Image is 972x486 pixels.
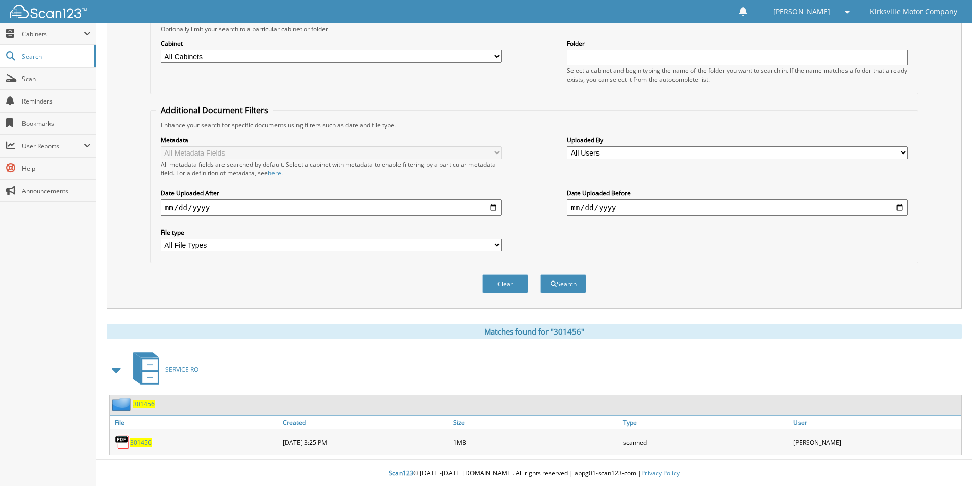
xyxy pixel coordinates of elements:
span: SERVICE RO [165,365,198,374]
a: 301456 [130,438,152,447]
label: Uploaded By [567,136,908,144]
label: Date Uploaded After [161,189,502,197]
legend: Additional Document Filters [156,105,273,116]
span: Announcements [22,187,91,195]
a: Created [280,416,451,429]
span: Reminders [22,97,91,106]
a: 301456 [133,400,155,408]
label: Cabinet [161,39,502,48]
a: Type [620,416,791,429]
input: end [567,199,908,216]
div: Matches found for "301456" [107,324,962,339]
label: Date Uploaded Before [567,189,908,197]
img: PDF.png [115,434,130,450]
label: Metadata [161,136,502,144]
img: scan123-logo-white.svg [10,5,87,18]
div: 1MB [451,432,621,452]
div: Optionally limit your search to a particular cabinet or folder [156,24,913,33]
span: Scan123 [389,469,413,477]
div: All metadata fields are searched by default. Select a cabinet with metadata to enable filtering b... [161,160,502,177]
iframe: Chat Widget [921,437,972,486]
div: [PERSON_NAME] [791,432,961,452]
input: start [161,199,502,216]
div: Select a cabinet and begin typing the name of the folder you want to search in. If the name match... [567,66,908,84]
label: Folder [567,39,908,48]
label: File type [161,228,502,237]
span: User Reports [22,142,84,150]
div: scanned [620,432,791,452]
span: Bookmarks [22,119,91,128]
a: here [268,169,281,177]
a: Size [451,416,621,429]
span: Scan [22,74,91,83]
div: Enhance your search for specific documents using filters such as date and file type. [156,121,913,130]
span: Help [22,164,91,173]
a: SERVICE RO [127,349,198,390]
button: Search [540,274,586,293]
a: User [791,416,961,429]
span: Search [22,52,89,61]
div: [DATE] 3:25 PM [280,432,451,452]
span: Cabinets [22,30,84,38]
a: File [110,416,280,429]
span: Kirksville Motor Company [870,9,957,15]
a: Privacy Policy [641,469,680,477]
div: © [DATE]-[DATE] [DOMAIN_NAME]. All rights reserved | appg01-scan123-com | [96,461,972,486]
img: folder2.png [112,398,133,411]
span: [PERSON_NAME] [773,9,830,15]
button: Clear [482,274,528,293]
